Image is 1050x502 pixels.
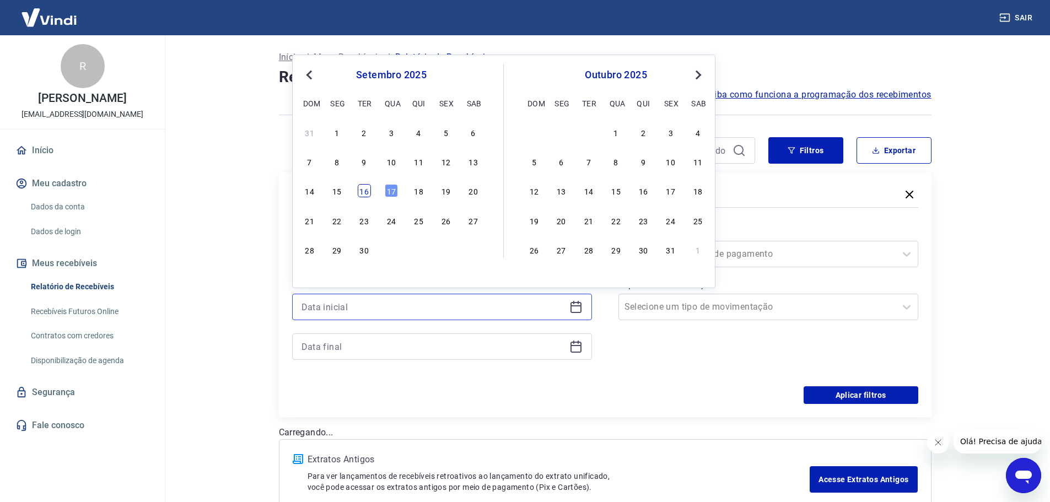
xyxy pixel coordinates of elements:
button: Filtros [768,137,843,164]
input: Data final [301,338,565,355]
div: Choose segunda-feira, 22 de setembro de 2025 [330,214,343,227]
div: Choose sábado, 1 de novembro de 2025 [691,243,704,256]
div: Choose terça-feira, 30 de setembro de 2025 [358,243,371,256]
div: qua [610,96,623,110]
button: Meus recebíveis [13,251,152,276]
div: Choose terça-feira, 28 de outubro de 2025 [582,243,595,256]
p: [EMAIL_ADDRESS][DOMAIN_NAME] [21,109,143,120]
div: Choose quinta-feira, 23 de outubro de 2025 [637,214,650,227]
a: Início [279,51,301,64]
div: Choose quinta-feira, 25 de setembro de 2025 [412,214,426,227]
div: Choose quarta-feira, 29 de outubro de 2025 [610,243,623,256]
a: Relatório de Recebíveis [26,276,152,298]
a: Dados de login [26,220,152,243]
div: Choose sexta-feira, 3 de outubro de 2025 [439,243,453,256]
div: month 2025-09 [301,124,481,257]
div: Choose terça-feira, 2 de setembro de 2025 [358,126,371,139]
div: Choose sexta-feira, 31 de outubro de 2025 [664,243,677,256]
div: Choose domingo, 7 de setembro de 2025 [303,155,316,168]
a: Disponibilização de agenda [26,349,152,372]
div: Choose sexta-feira, 5 de setembro de 2025 [439,126,453,139]
div: Choose domingo, 28 de setembro de 2025 [527,126,541,139]
div: qui [637,96,650,110]
div: Choose sábado, 4 de outubro de 2025 [467,243,480,256]
h4: Relatório de Recebíveis [279,66,931,88]
div: ter [358,96,371,110]
div: ter [582,96,595,110]
div: Choose quinta-feira, 4 de setembro de 2025 [412,126,426,139]
div: Choose quarta-feira, 10 de setembro de 2025 [385,155,398,168]
button: Exportar [857,137,931,164]
div: Choose domingo, 26 de outubro de 2025 [527,243,541,256]
div: Choose quinta-feira, 9 de outubro de 2025 [637,155,650,168]
div: Choose quinta-feira, 11 de setembro de 2025 [412,155,426,168]
div: Choose quarta-feira, 17 de setembro de 2025 [385,184,398,197]
div: Choose sábado, 6 de setembro de 2025 [467,126,480,139]
div: Choose terça-feira, 21 de outubro de 2025 [582,214,595,227]
p: Extratos Antigos [308,453,810,466]
div: Choose sexta-feira, 3 de outubro de 2025 [664,126,677,139]
label: Tipo de Movimentação [621,278,916,292]
p: / [386,51,390,64]
div: Choose quarta-feira, 3 de setembro de 2025 [385,126,398,139]
div: Choose sexta-feira, 17 de outubro de 2025 [664,184,677,197]
div: Choose segunda-feira, 20 de outubro de 2025 [554,214,568,227]
div: Choose sábado, 25 de outubro de 2025 [691,214,704,227]
div: Choose terça-feira, 30 de setembro de 2025 [582,126,595,139]
div: Choose quarta-feira, 8 de outubro de 2025 [610,155,623,168]
p: [PERSON_NAME] [38,93,126,104]
div: Choose domingo, 5 de outubro de 2025 [527,155,541,168]
a: Acesse Extratos Antigos [810,466,917,493]
div: Choose quarta-feira, 22 de outubro de 2025 [610,214,623,227]
div: Choose domingo, 14 de setembro de 2025 [303,184,316,197]
span: Olá! Precisa de ajuda? [7,8,93,17]
div: qui [412,96,426,110]
button: Meu cadastro [13,171,152,196]
p: / [305,51,309,64]
div: Choose quarta-feira, 24 de setembro de 2025 [385,214,398,227]
div: Choose sábado, 27 de setembro de 2025 [467,214,480,227]
button: Sair [997,8,1037,28]
div: setembro 2025 [301,68,481,82]
div: Choose quinta-feira, 30 de outubro de 2025 [637,243,650,256]
div: Choose quarta-feira, 1 de outubro de 2025 [385,243,398,256]
div: qua [385,96,398,110]
div: Choose terça-feira, 23 de setembro de 2025 [358,214,371,227]
div: month 2025-10 [526,124,706,257]
div: dom [303,96,316,110]
div: Choose sábado, 13 de setembro de 2025 [467,155,480,168]
p: Relatório de Recebíveis [395,51,490,64]
div: Choose sexta-feira, 19 de setembro de 2025 [439,184,453,197]
a: Recebíveis Futuros Online [26,300,152,323]
div: Choose sexta-feira, 10 de outubro de 2025 [664,155,677,168]
div: outubro 2025 [526,68,706,82]
div: Choose terça-feira, 7 de outubro de 2025 [582,155,595,168]
div: Choose segunda-feira, 29 de setembro de 2025 [554,126,568,139]
div: Choose quinta-feira, 2 de outubro de 2025 [412,243,426,256]
a: Início [13,138,152,163]
div: Choose sexta-feira, 26 de setembro de 2025 [439,214,453,227]
a: Segurança [13,380,152,404]
div: Choose segunda-feira, 1 de setembro de 2025 [330,126,343,139]
div: Choose sexta-feira, 24 de outubro de 2025 [664,214,677,227]
div: Choose domingo, 21 de setembro de 2025 [303,214,316,227]
div: R [61,44,105,88]
div: Choose quinta-feira, 18 de setembro de 2025 [412,184,426,197]
div: sex [439,96,453,110]
iframe: Mensagem da empresa [954,429,1041,454]
img: Vindi [13,1,85,34]
div: Choose quinta-feira, 2 de outubro de 2025 [637,126,650,139]
div: Choose segunda-feira, 15 de setembro de 2025 [330,184,343,197]
div: Choose terça-feira, 9 de setembro de 2025 [358,155,371,168]
div: Choose sábado, 20 de setembro de 2025 [467,184,480,197]
div: Choose sábado, 18 de outubro de 2025 [691,184,704,197]
div: Choose segunda-feira, 27 de outubro de 2025 [554,243,568,256]
div: Choose domingo, 19 de outubro de 2025 [527,214,541,227]
a: Contratos com credores [26,325,152,347]
button: Next Month [692,68,705,82]
p: Carregando... [279,426,931,439]
div: dom [527,96,541,110]
a: Saiba como funciona a programação dos recebimentos [704,88,931,101]
button: Aplicar filtros [804,386,918,404]
div: Choose quarta-feira, 1 de outubro de 2025 [610,126,623,139]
